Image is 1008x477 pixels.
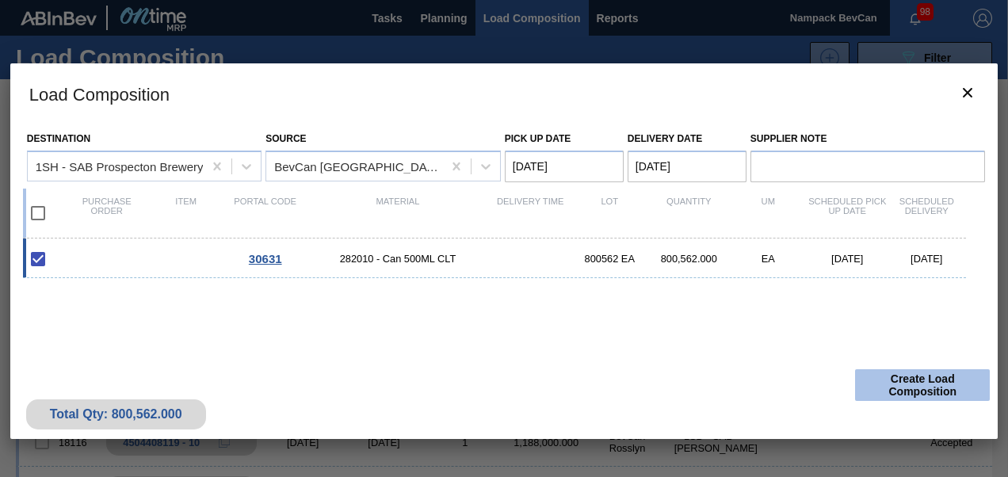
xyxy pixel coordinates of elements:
div: Go to Order [226,252,305,265]
div: Total Qty: 800,562.000 [38,407,194,422]
div: UM [728,197,808,230]
input: mm/dd/yyyy [628,151,746,182]
div: Portal code [226,197,305,230]
div: Delivery Time [491,197,570,230]
label: Source [265,133,306,144]
label: Destination [27,133,90,144]
div: Quantity [649,197,728,230]
div: 800,562.000 [649,253,728,265]
div: [DATE] [887,253,966,265]
div: EA [728,253,808,265]
label: Supplier Note [750,128,986,151]
span: 30631 [249,252,282,265]
div: Lot [570,197,649,230]
button: Create Load Composition [855,369,990,401]
div: BevCan [GEOGRAPHIC_DATA] [274,159,444,173]
div: Scheduled Pick up Date [808,197,887,230]
div: 1SH - SAB Prospecton Brewery [36,159,204,173]
div: [DATE] [808,253,887,265]
label: Delivery Date [628,133,702,144]
h3: Load Composition [10,63,998,124]
div: 800562 EA [570,253,649,265]
label: Pick up Date [505,133,571,144]
div: Material [305,197,491,230]
span: 282010 - Can 500ML CLT [305,253,491,265]
div: Item [147,197,226,230]
div: Scheduled Delivery [887,197,966,230]
div: Purchase order [67,197,147,230]
input: mm/dd/yyyy [505,151,624,182]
